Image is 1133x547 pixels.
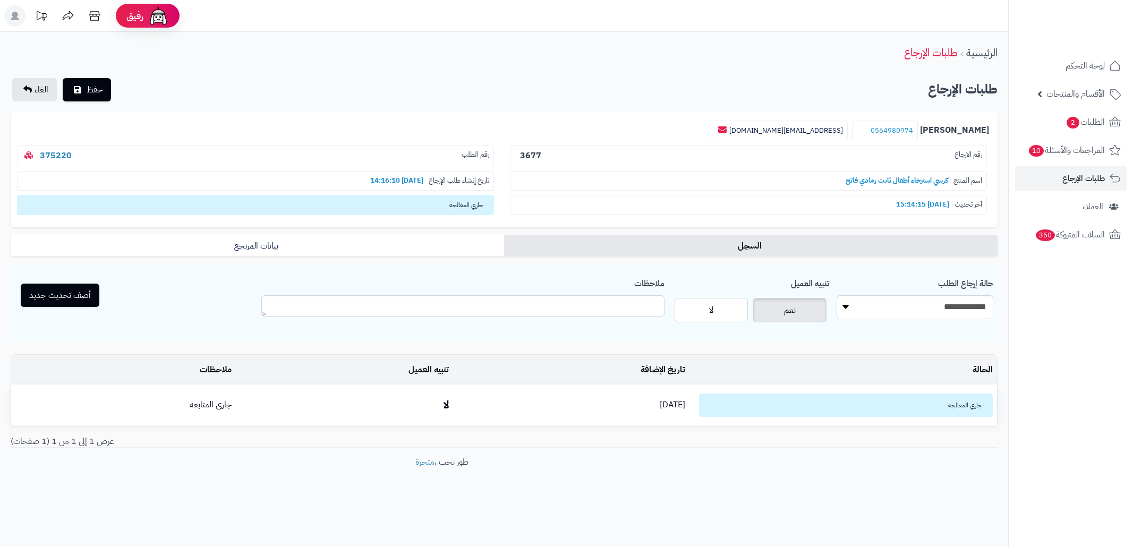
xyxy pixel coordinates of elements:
span: طلبات الإرجاع [1062,171,1105,186]
h2: طلبات الإرجاع [928,79,998,100]
span: الطلبات [1066,115,1105,130]
b: 3677 [520,149,541,162]
a: متجرة [415,456,435,468]
span: رفيق [126,10,143,22]
label: ملاحظات [634,273,665,290]
b: كرسي استرخاء أطفال ثابت رمادي فاتح [840,175,953,185]
a: الرئيسية [966,45,998,61]
a: العملاء [1015,194,1127,219]
b: لا [444,397,449,413]
a: [EMAIL_ADDRESS][DOMAIN_NAME] [729,125,843,135]
a: 375220 [40,149,72,162]
b: [DATE] 14:16:10 [365,175,429,185]
a: بيانات المرتجع [11,235,504,257]
label: حالة إرجاع الطلب [938,273,993,290]
b: [DATE] 15:14:15 [891,199,955,209]
span: حفظ [87,83,103,96]
span: العملاء [1083,199,1103,214]
button: أضف تحديث جديد [21,284,99,307]
span: 2 [1067,117,1079,129]
a: الغاء [12,78,57,101]
b: [PERSON_NAME] [920,124,989,136]
span: رقم الارجاع [955,150,982,162]
div: عرض 1 إلى 1 من 1 (1 صفحات) [3,435,504,448]
span: نعم [784,304,796,317]
span: السلات المتروكة [1035,227,1105,242]
button: حفظ [63,78,111,101]
a: السلات المتروكة350 [1015,222,1127,247]
td: ملاحظات [11,355,236,384]
span: رقم الطلب [462,150,489,162]
span: الأقسام والمنتجات [1046,87,1105,101]
span: لوحة التحكم [1066,58,1105,73]
span: 350 [1036,229,1055,241]
span: جاري المعالجه [699,394,993,417]
span: آخر تحديث [955,200,982,210]
span: 10 [1029,145,1044,157]
label: تنبيه العميل [791,273,829,290]
a: طلبات الإرجاع [1015,166,1127,191]
a: تحديثات المنصة [28,5,55,29]
a: طلبات الإرجاع [904,45,958,61]
span: اسم المنتج [953,176,982,186]
span: الغاء [35,83,48,96]
span: المراجعات والأسئلة [1028,143,1105,158]
a: لوحة التحكم [1015,53,1127,79]
span: لا [709,304,713,317]
td: تنبيه العميل [236,355,453,384]
img: ai-face.png [148,5,169,27]
td: [DATE] [453,385,689,425]
a: المراجعات والأسئلة10 [1015,138,1127,163]
a: الطلبات2 [1015,109,1127,135]
span: تاريخ إنشاء طلب الإرجاع [429,176,489,186]
a: 0564980974 [871,125,913,135]
span: جاري المعالجه [17,195,494,215]
img: logo-2.png [1061,25,1123,47]
td: تاريخ الإضافة [453,355,689,384]
a: السجل [504,235,998,257]
td: الحالة [689,355,997,384]
td: جارى المتابعه [11,385,236,425]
